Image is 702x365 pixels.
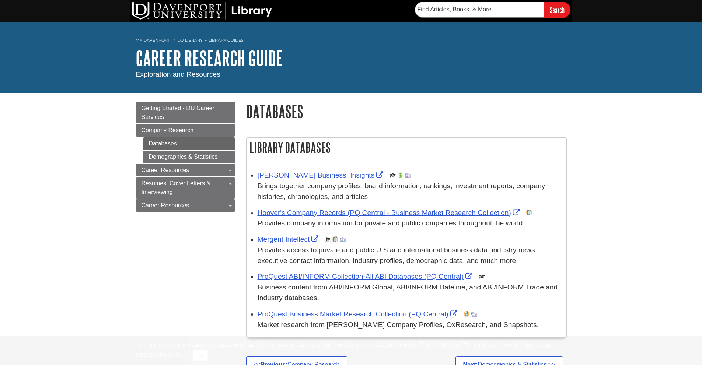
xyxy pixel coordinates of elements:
[258,245,563,266] p: Provides access to private and public U.S and international business data, industry news, executi...
[136,47,283,70] a: Career Research Guide
[258,181,563,202] p: Brings together company profiles, brand information, rankings, investment reports, company histor...
[258,218,563,229] p: Provides company information for private and public companies throughout the world.
[258,320,563,330] p: Market research from [PERSON_NAME] Company Profiles, OxResearch, and Snapshots.
[258,282,563,303] p: Business content from ABI/INFORM Global, ABI/INFORM Dateline, and ABI/INFORM Trade and Industry d...
[136,164,235,176] a: Career Resources
[246,102,567,121] h1: Databases
[397,172,403,178] img: Financial Report
[136,70,220,78] span: Exploration and Resources
[258,209,522,217] a: Link opens in new window
[136,37,170,43] a: My Davenport
[136,35,567,47] nav: breadcrumb
[132,2,272,20] img: DU Library
[136,177,235,199] a: Resumes, Cover Letters & Interviewing
[136,341,567,361] div: This site uses cookies and records your IP address for usage statistics. Additionally, we use Goo...
[143,137,235,150] a: Databases
[143,151,235,163] a: Demographics & Statistics
[405,172,411,178] img: Industry Report
[258,171,385,179] a: Link opens in new window
[471,311,477,317] img: Industry Report
[464,311,469,317] img: Company Information
[136,102,235,123] a: Getting Started - DU Career Services
[526,210,532,215] img: Company Information
[142,180,211,195] span: Resumes, Cover Letters & Interviewing
[390,172,396,178] img: Scholarly or Peer Reviewed
[479,274,485,280] img: Scholarly or Peer Reviewed
[247,138,566,157] h2: Library Databases
[142,127,193,133] span: Company Research
[258,235,321,243] a: Link opens in new window
[415,2,570,18] form: Searches DU Library's articles, books, and more
[325,236,331,242] img: Demographics
[340,236,346,242] img: Industry Report
[136,102,235,212] div: Guide Page Menu
[136,199,235,212] a: Career Resources
[142,105,214,120] span: Getting Started - DU Career Services
[193,350,207,361] button: Close
[142,202,189,208] span: Career Resources
[258,310,459,318] a: Link opens in new window
[544,2,570,18] input: Search
[332,236,338,242] img: Company Information
[177,38,203,43] a: DU Library
[258,273,475,280] a: Link opens in new window
[209,38,244,43] a: Library Guides
[142,167,189,173] span: Career Resources
[415,2,544,17] input: Find Articles, Books, & More...
[136,124,235,137] a: Company Research
[160,351,189,358] a: Read More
